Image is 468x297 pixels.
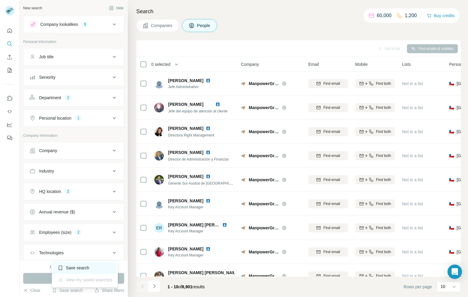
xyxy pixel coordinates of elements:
div: Personal location [39,115,71,121]
button: Personal location1 [23,111,124,125]
div: 2 [65,95,72,100]
div: 9 [82,22,88,27]
span: 🇨🇱 [449,81,454,87]
span: Companies [151,23,173,29]
div: 1970 search results remaining [50,264,98,269]
button: Find both [355,175,395,184]
img: Logo of ManpowerGroup Chile [241,201,246,206]
span: Directora Right Management [168,133,214,137]
span: Find both [376,105,391,110]
p: Company information [23,133,124,138]
span: Gerente Sur Austral de [GEOGRAPHIC_DATA] [168,181,243,185]
span: [PERSON_NAME] [PERSON_NAME] [168,222,240,227]
button: Find email [308,199,348,208]
span: 🇨🇱 [449,129,454,135]
img: Avatar [154,151,164,161]
button: My lists [5,65,14,76]
div: Technologies [39,250,64,256]
img: Logo of ManpowerGroup Chile [241,153,246,158]
span: Find email [323,177,340,182]
img: LinkedIn logo [206,198,211,203]
span: Find email [323,105,340,110]
span: ManpowerGroup [GEOGRAPHIC_DATA] [249,273,279,279]
div: Industry [39,168,54,174]
img: Logo of ManpowerGroup Chile [241,105,246,110]
button: Find email [308,175,348,184]
button: Department2 [23,90,124,105]
img: Logo of ManpowerGroup Chile [241,274,246,278]
button: Company [23,143,124,158]
span: Find both [376,225,391,231]
div: New search [23,5,42,11]
div: 2 [75,230,82,235]
img: Logo of ManpowerGroup Chile [241,81,246,86]
span: Find both [376,177,391,182]
span: 🇨🇱 [449,225,454,231]
img: Avatar [154,199,164,209]
button: Use Surfe on LinkedIn [5,93,14,104]
span: ManpowerGroup [GEOGRAPHIC_DATA] [249,225,279,231]
span: Key Account Manager [168,228,234,234]
button: Find both [355,199,395,208]
button: HQ location2 [23,184,124,199]
span: Find email [323,153,340,158]
button: Enrich CSV [5,52,14,63]
span: of [178,284,182,289]
img: LinkedIn logo [206,246,211,251]
div: Open Intercom Messenger [448,265,462,279]
span: Find both [376,81,391,86]
img: Avatar [154,175,164,185]
p: 60,000 [377,12,392,19]
img: Avatar [154,79,164,88]
div: Job title [39,54,54,60]
button: Find email [308,151,348,160]
span: ManpowerGroup [GEOGRAPHIC_DATA] [249,153,279,159]
span: 🇨🇱 [449,201,454,207]
img: LinkedIn logo [206,174,211,179]
button: Use Surfe API [5,106,14,117]
button: Find email [308,247,348,256]
span: Jefe Administrativo [168,84,218,90]
button: Annual revenue ($) [23,205,124,219]
span: 0 selected [151,61,171,67]
button: Find email [308,79,348,88]
img: LinkedIn logo [206,150,211,155]
button: Save search [52,287,83,293]
span: Lists [402,61,411,67]
div: Annual revenue ($) [39,209,75,215]
span: Find email [323,129,340,134]
span: Rows per page [404,284,432,290]
button: Find both [355,271,395,280]
img: Logo of ManpowerGroup Chile [241,225,246,230]
button: Technologies [23,246,124,260]
span: ManpowerGroup [GEOGRAPHIC_DATA] [249,81,279,87]
img: LinkedIn logo [215,102,220,107]
img: Avatar [154,127,164,136]
span: Find both [376,201,391,207]
img: LinkedIn logo [206,78,211,83]
img: Avatar [154,247,164,257]
span: ManpowerGroup [GEOGRAPHIC_DATA] [249,129,279,135]
span: 🇨🇱 [449,249,454,255]
span: 8,901 [182,284,192,289]
span: 🇨🇱 [449,153,454,159]
button: Find email [308,127,348,136]
span: 🇨🇱 [449,177,454,183]
button: Buy credits [427,11,455,20]
button: Job title [23,50,124,64]
span: Director de Administración y Finanzas [168,157,229,161]
span: Key Account Manager [168,204,218,210]
button: Quick start [5,25,14,36]
span: Find email [323,81,340,86]
span: [PERSON_NAME] [168,102,203,107]
span: 🇨🇱 [449,105,454,111]
span: Not in a list [402,225,423,230]
span: Not in a list [402,129,423,134]
div: 2 [65,189,72,194]
span: ManpowerGroup [GEOGRAPHIC_DATA] [249,249,279,255]
span: [PERSON_NAME] [168,198,203,204]
span: Not in a list [402,250,423,254]
div: Employees (size) [39,229,71,235]
button: Clear [23,287,40,293]
button: Company lookalikes9 [23,17,124,32]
